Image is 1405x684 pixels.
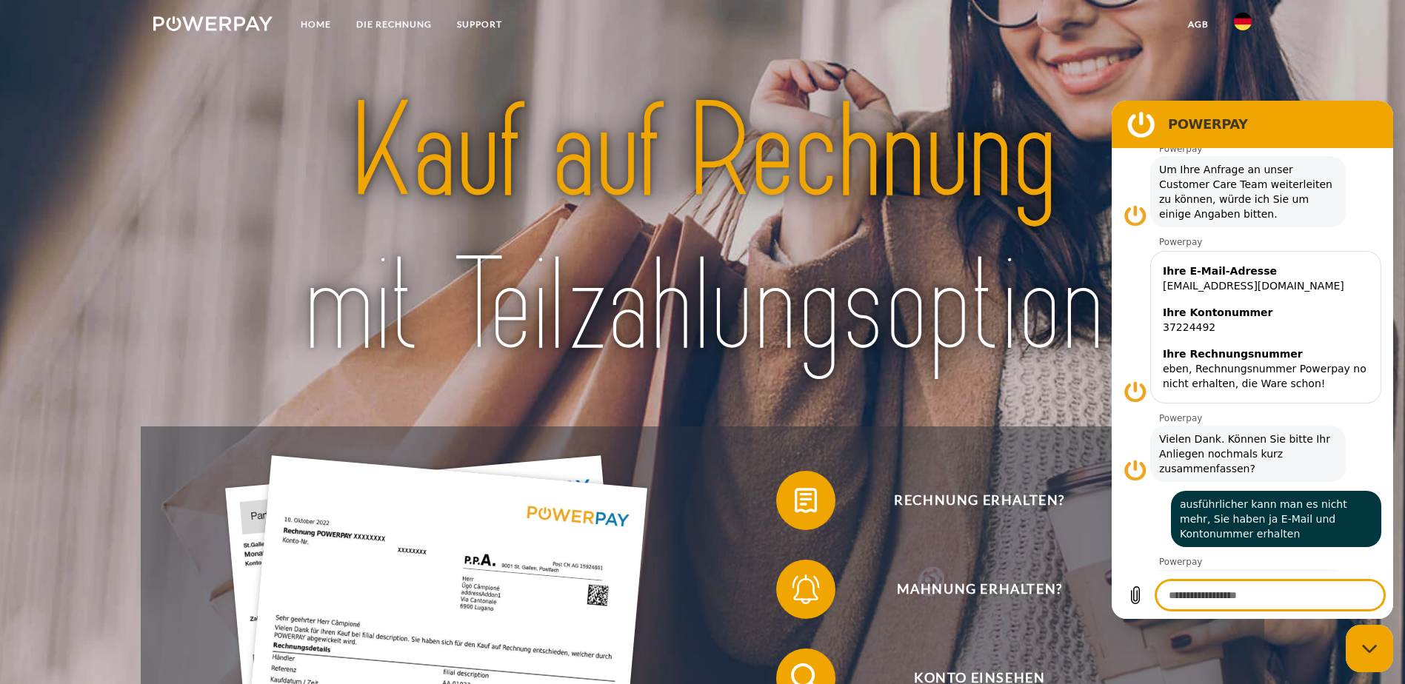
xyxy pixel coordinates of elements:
img: de [1234,13,1252,30]
button: Rechnung erhalten? [776,471,1161,530]
iframe: Messaging-Fenster [1112,101,1393,619]
a: SUPPORT [444,11,515,38]
a: DIE RECHNUNG [344,11,444,38]
span: Vielen Dank für Ihre Angaben. Ihre Anfrage wurde an das Customer Care Team weitergeleitet. Sie so... [41,469,231,584]
iframe: Schaltfläche zum Öffnen des Messaging-Fensters; Konversation läuft [1346,625,1393,672]
span: Mahnung erhalten? [798,560,1161,619]
img: title-powerpay_de.svg [207,68,1198,391]
button: Mahnung erhalten? [776,560,1161,619]
a: Home [288,11,344,38]
img: logo-powerpay-white.svg [153,16,273,31]
img: qb_bill.svg [787,482,824,519]
a: agb [1175,11,1221,38]
img: qb_bell.svg [787,571,824,608]
button: Datei hochladen [9,480,39,509]
span: Rechnung erhalten? [798,471,1161,530]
